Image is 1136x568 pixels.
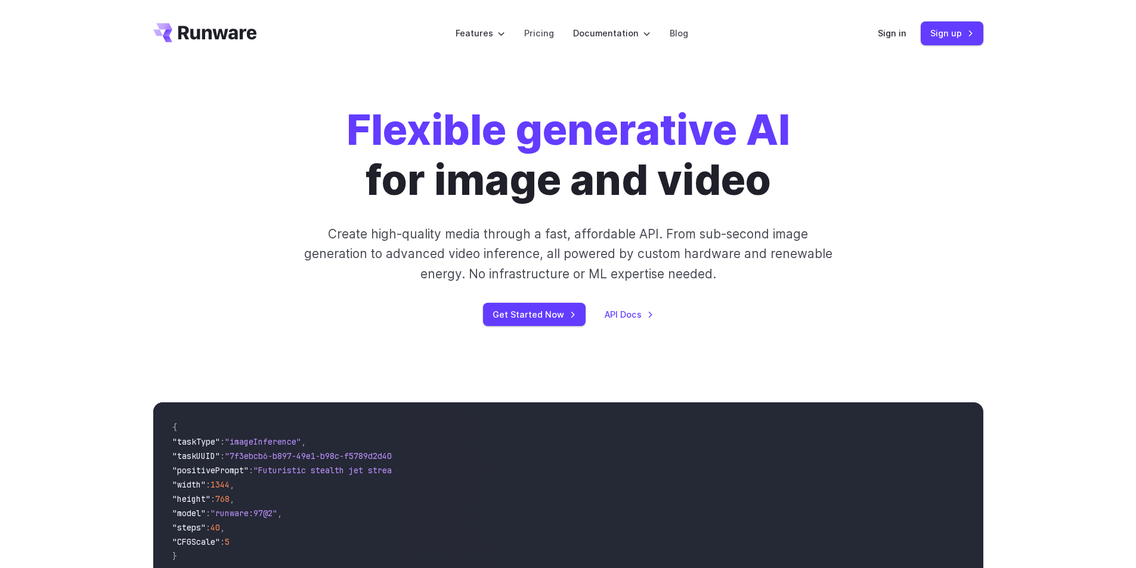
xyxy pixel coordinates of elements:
[172,551,177,561] span: }
[277,508,282,519] span: ,
[346,104,790,155] strong: Flexible generative AI
[346,105,790,205] h1: for image and video
[605,308,654,321] a: API Docs
[172,493,211,504] span: "height"
[921,21,983,45] a: Sign up
[253,465,688,476] span: "Futuristic stealth jet streaking through a neon-lit cityscape with glowing purple exhaust"
[215,493,230,504] span: 768
[211,522,220,533] span: 40
[153,23,257,42] a: Go to /
[220,436,225,447] span: :
[211,479,230,490] span: 1344
[225,436,301,447] span: "imageInference"
[456,26,505,40] label: Features
[249,465,253,476] span: :
[301,436,306,447] span: ,
[670,26,688,40] a: Blog
[206,479,211,490] span: :
[211,493,215,504] span: :
[172,479,206,490] span: "width"
[206,522,211,533] span: :
[211,508,277,519] span: "runware:97@2"
[172,508,206,519] span: "model"
[573,26,651,40] label: Documentation
[225,536,230,547] span: 5
[302,224,834,284] p: Create high-quality media through a fast, affordable API. From sub-second image generation to adv...
[220,536,225,547] span: :
[225,451,406,461] span: "7f3ebcb6-b897-49e1-b98c-f5789d2d40d7"
[172,422,177,433] span: {
[220,522,225,533] span: ,
[206,508,211,519] span: :
[172,451,220,461] span: "taskUUID"
[172,536,220,547] span: "CFGScale"
[172,436,220,447] span: "taskType"
[230,479,234,490] span: ,
[230,493,234,504] span: ,
[172,522,206,533] span: "steps"
[220,451,225,461] span: :
[483,303,586,326] a: Get Started Now
[878,26,906,40] a: Sign in
[172,465,249,476] span: "positivePrompt"
[524,26,554,40] a: Pricing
